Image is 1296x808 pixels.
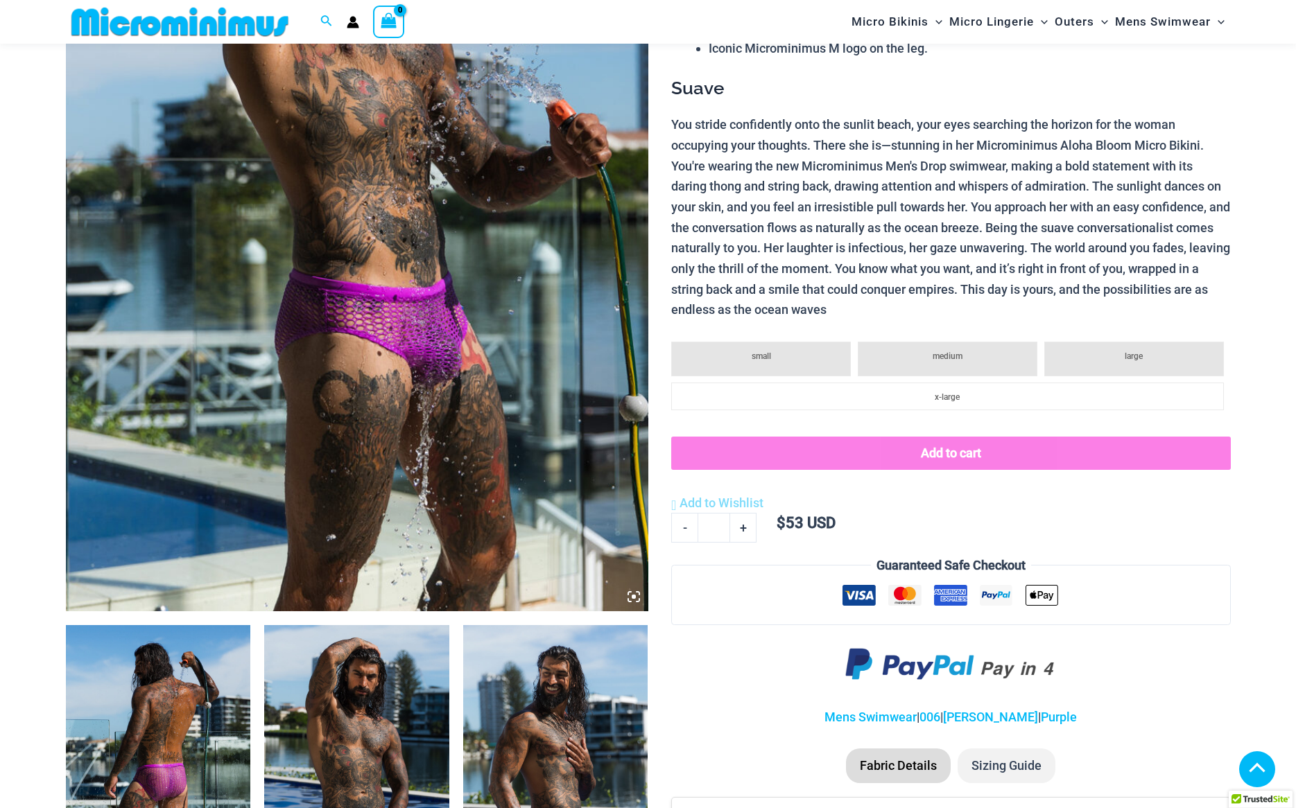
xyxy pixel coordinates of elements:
input: Product quantity [698,513,730,542]
p: You stride confidently onto the sunlit beach, your eyes searching the horizon for the woman occup... [671,114,1230,320]
a: 006 [919,710,940,724]
a: Micro BikinisMenu ToggleMenu Toggle [848,4,946,39]
h3: Suave [671,77,1230,100]
a: OutersMenu ToggleMenu Toggle [1051,4,1112,39]
a: Search icon link [320,13,333,30]
span: Micro Bikinis [852,4,928,39]
span: small [752,351,771,361]
a: Purple [1041,710,1077,724]
span: x-large [935,392,960,402]
legend: Guaranteed Safe Checkout [871,555,1031,576]
span: large [1125,351,1143,361]
a: - [671,513,698,542]
a: Mens Swimwear [824,710,917,724]
span: medium [933,351,962,361]
span: Micro Lingerie [949,4,1034,39]
a: Add to Wishlist [671,493,763,513]
button: Add to cart [671,437,1230,470]
bdi: 53 USD [777,514,836,532]
a: Account icon link [347,16,359,28]
span: Menu Toggle [1211,4,1225,39]
li: medium [858,342,1037,376]
li: Fabric Details [846,748,951,783]
img: MM SHOP LOGO FLAT [66,6,294,37]
li: Iconic Microminimus M logo on the leg. [709,38,1230,59]
a: + [730,513,757,542]
span: Mens Swimwear [1115,4,1211,39]
span: Menu Toggle [1034,4,1048,39]
a: Micro LingerieMenu ToggleMenu Toggle [946,4,1051,39]
p: | | | [671,707,1230,728]
li: Sizing Guide [958,748,1055,783]
li: small [671,342,851,376]
a: Mens SwimwearMenu ToggleMenu Toggle [1112,4,1228,39]
li: large [1044,342,1224,376]
span: Menu Toggle [1094,4,1108,39]
span: $ [777,514,786,532]
a: [PERSON_NAME] [943,710,1038,724]
span: Menu Toggle [928,4,942,39]
nav: Site Navigation [846,2,1231,42]
span: Add to Wishlist [680,495,763,510]
a: View Shopping Cart, empty [373,6,405,37]
li: x-large [671,383,1223,410]
span: Outers [1055,4,1094,39]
